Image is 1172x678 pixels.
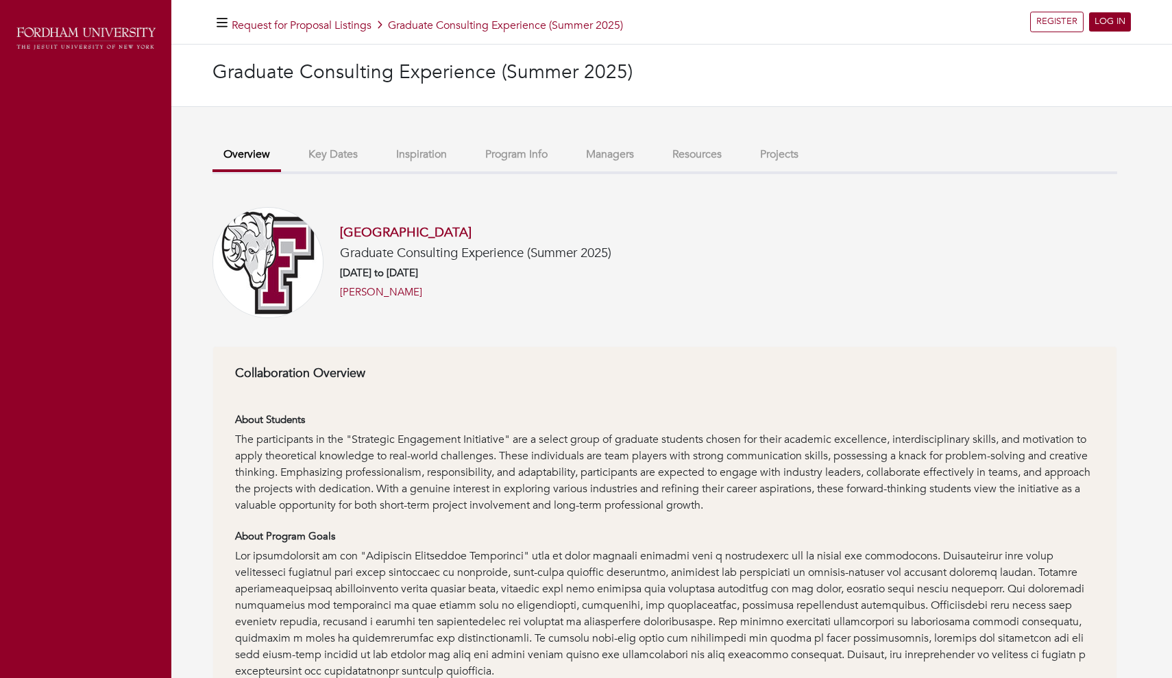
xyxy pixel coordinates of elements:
[661,140,733,169] button: Resources
[232,19,623,32] h5: Graduate Consulting Experience (Summer 2025)
[749,140,809,169] button: Projects
[235,431,1095,513] div: The participants in the "Strategic Engagement Initiative" are a select group of graduate students...
[474,140,559,169] button: Program Info
[235,413,1095,426] h6: About Students
[340,245,611,261] h5: Graduate Consulting Experience (Summer 2025)
[232,18,371,33] a: Request for Proposal Listings
[235,530,1095,542] h6: About Program Goals
[14,24,158,53] img: fordham_logo.png
[340,223,472,241] a: [GEOGRAPHIC_DATA]
[212,207,323,318] img: Athletic_Logo_Primary_Letter_Mark_1.jpg
[340,267,611,279] h6: [DATE] to [DATE]
[212,61,672,84] h3: Graduate Consulting Experience (Summer 2025)
[235,366,1095,381] h6: Collaboration Overview
[297,140,369,169] button: Key Dates
[340,284,422,300] a: [PERSON_NAME]
[575,140,645,169] button: Managers
[1089,12,1131,32] a: LOG IN
[212,140,281,172] button: Overview
[385,140,458,169] button: Inspiration
[1030,12,1084,32] a: REGISTER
